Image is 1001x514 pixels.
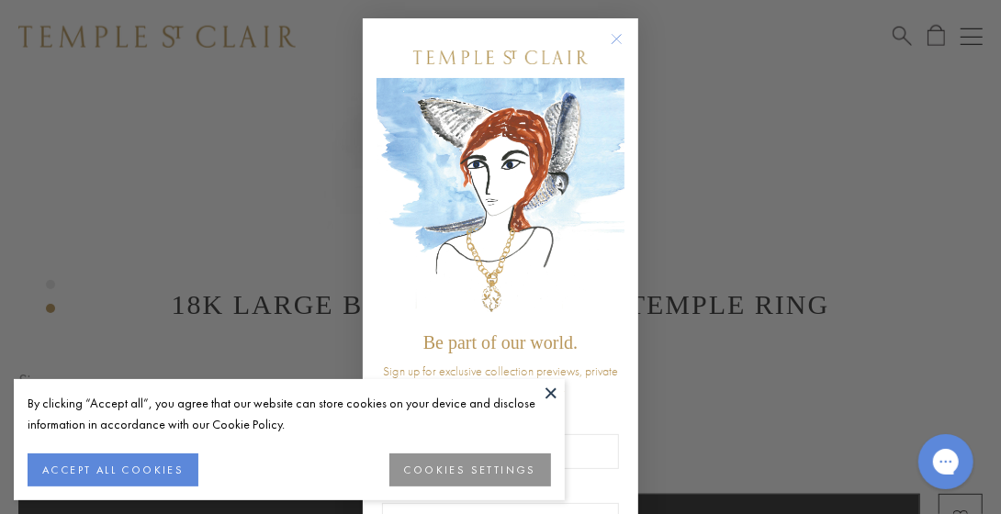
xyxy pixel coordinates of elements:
[413,50,588,64] img: Temple St. Clair
[423,332,578,352] span: Be part of our world.
[377,78,624,323] img: c4a9eb12-d91a-4d4a-8ee0-386386f4f338.jpeg
[28,453,198,486] button: ACCEPT ALL COOKIES
[909,428,983,496] iframe: Gorgias live chat messenger
[383,363,618,396] span: Sign up for exclusive collection previews, private event invitations, and more.
[614,37,637,60] button: Close dialog
[28,393,551,435] div: By clicking “Accept all”, you agree that our website can store cookies on your device and disclos...
[389,453,551,486] button: COOKIES SETTINGS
